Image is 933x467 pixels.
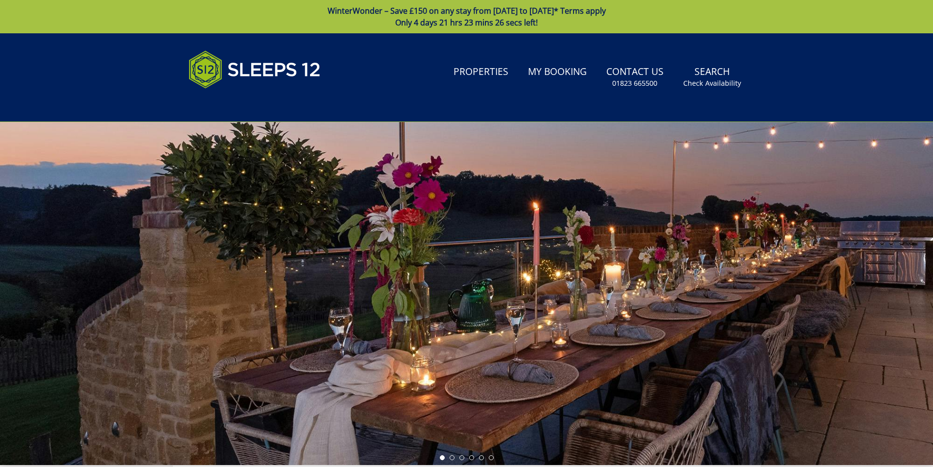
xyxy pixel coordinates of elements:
[395,17,538,28] span: Only 4 days 21 hrs 23 mins 26 secs left!
[184,100,287,108] iframe: Customer reviews powered by Trustpilot
[679,61,745,93] a: SearchCheck Availability
[612,78,657,88] small: 01823 665500
[450,61,512,83] a: Properties
[602,61,668,93] a: Contact Us01823 665500
[189,45,321,94] img: Sleeps 12
[683,78,741,88] small: Check Availability
[524,61,591,83] a: My Booking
